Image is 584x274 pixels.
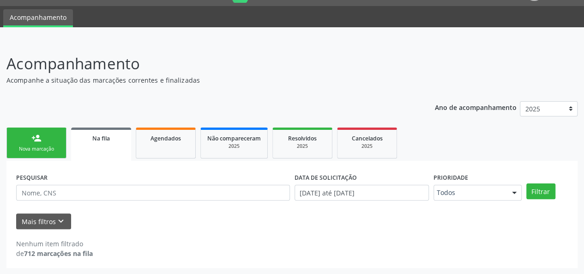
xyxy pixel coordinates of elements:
p: Acompanhe a situação das marcações correntes e finalizadas [6,75,406,85]
strong: 712 marcações na fila [24,249,93,258]
p: Acompanhamento [6,52,406,75]
span: Não compareceram [207,134,261,142]
input: Selecione um intervalo [295,185,429,201]
span: Todos [437,188,503,197]
input: Nome, CNS [16,185,290,201]
span: Resolvidos [288,134,317,142]
div: 2025 [344,143,390,150]
i: keyboard_arrow_down [56,216,66,226]
span: Agendados [151,134,181,142]
span: Na fila [92,134,110,142]
div: de [16,249,93,258]
a: Acompanhamento [3,9,73,27]
button: Mais filtroskeyboard_arrow_down [16,213,71,230]
label: Prioridade [433,170,468,185]
label: DATA DE SOLICITAÇÃO [295,170,357,185]
label: PESQUISAR [16,170,48,185]
div: Nenhum item filtrado [16,239,93,249]
div: 2025 [207,143,261,150]
span: Cancelados [352,134,383,142]
div: 2025 [279,143,325,150]
button: Filtrar [526,183,555,199]
p: Ano de acompanhamento [435,101,517,113]
div: Nova marcação [13,146,60,152]
div: person_add [31,133,42,143]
